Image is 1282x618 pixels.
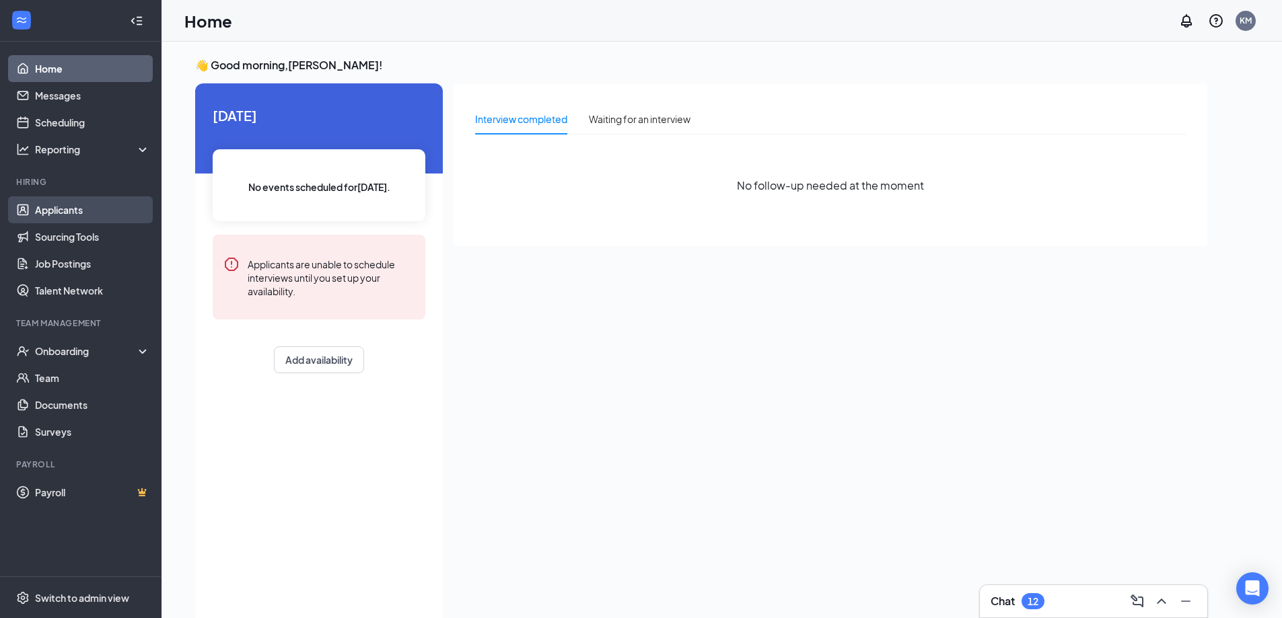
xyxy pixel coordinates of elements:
[35,250,150,277] a: Job Postings
[35,479,150,506] a: PayrollCrown
[737,177,924,194] span: No follow-up needed at the moment
[274,346,364,373] button: Add availability
[35,277,150,304] a: Talent Network
[248,256,415,298] div: Applicants are unable to schedule interviews until you set up your availability.
[1178,593,1194,609] svg: Minimize
[195,58,1207,73] h3: 👋 Good morning, [PERSON_NAME] !
[35,391,150,418] a: Documents
[1151,590,1172,612] button: ChevronUp
[1127,590,1148,612] button: ComposeMessage
[1153,593,1170,609] svg: ChevronUp
[213,105,425,126] span: [DATE]
[248,180,390,194] span: No events scheduled for [DATE] .
[184,9,232,32] h1: Home
[35,143,151,156] div: Reporting
[35,344,139,358] div: Onboarding
[35,591,129,605] div: Switch to admin view
[16,317,147,329] div: Team Management
[35,82,150,109] a: Messages
[35,196,150,223] a: Applicants
[1028,596,1038,607] div: 12
[16,176,147,188] div: Hiring
[15,13,28,27] svg: WorkstreamLogo
[35,364,150,391] a: Team
[1236,572,1269,605] div: Open Intercom Messenger
[16,459,147,470] div: Payroll
[35,109,150,136] a: Scheduling
[1175,590,1197,612] button: Minimize
[1129,593,1145,609] svg: ComposeMessage
[1178,13,1195,29] svg: Notifications
[1240,15,1252,26] div: KM
[130,14,143,28] svg: Collapse
[223,256,240,272] svg: Error
[475,112,567,126] div: Interview completed
[1208,13,1224,29] svg: QuestionInfo
[589,112,690,126] div: Waiting for an interview
[16,591,30,605] svg: Settings
[991,594,1015,609] h3: Chat
[35,55,150,82] a: Home
[16,344,30,358] svg: UserCheck
[35,223,150,250] a: Sourcing Tools
[16,143,30,156] svg: Analysis
[35,418,150,445] a: Surveys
